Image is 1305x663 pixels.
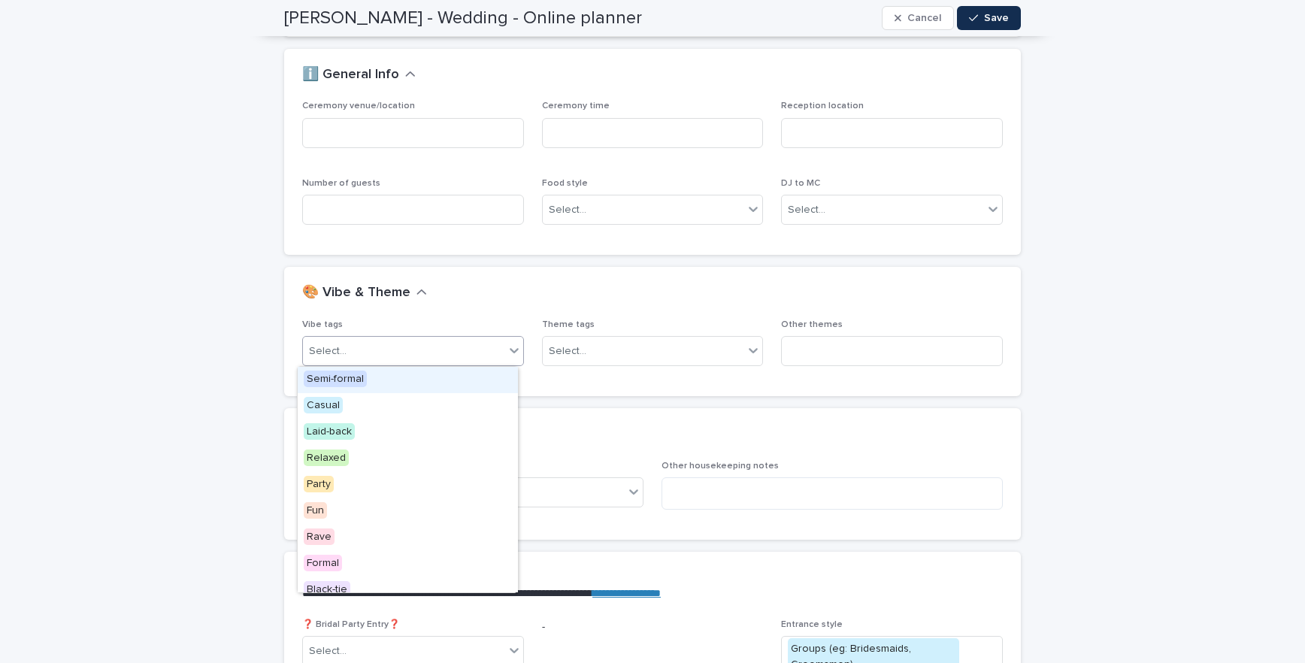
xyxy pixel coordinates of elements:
[298,577,518,604] div: Black-tie
[549,202,586,218] div: Select...
[302,320,343,329] span: Vibe tags
[304,476,334,492] span: Party
[304,423,355,440] span: Laid-back
[542,101,610,110] span: Ceremony time
[304,581,350,598] span: Black-tie
[309,643,347,659] div: Select...
[549,344,586,359] div: Select...
[984,13,1009,23] span: Save
[302,67,416,83] button: ℹ️ General Info
[302,179,380,188] span: Number of guests
[302,101,415,110] span: Ceremony venue/location
[298,367,518,393] div: Semi-formal
[302,67,399,83] h2: ℹ️ General Info
[298,551,518,577] div: Formal
[882,6,954,30] button: Cancel
[304,397,343,413] span: Casual
[302,285,427,301] button: 🎨 Vibe & Theme
[781,101,864,110] span: Reception location
[781,620,843,629] span: Entrance style
[298,525,518,551] div: Rave
[542,179,588,188] span: Food style
[957,6,1021,30] button: Save
[304,555,342,571] span: Formal
[781,320,843,329] span: Other themes
[298,472,518,498] div: Party
[302,285,410,301] h2: 🎨 Vibe & Theme
[304,450,349,466] span: Relaxed
[788,202,825,218] div: Select...
[781,179,820,188] span: DJ to MC
[298,498,518,525] div: Fun
[298,419,518,446] div: Laid-back
[304,528,335,545] span: Rave
[298,393,518,419] div: Casual
[304,502,327,519] span: Fun
[284,8,642,29] h2: [PERSON_NAME] - Wedding - Online planner
[542,619,764,635] p: -
[907,13,941,23] span: Cancel
[298,446,518,472] div: Relaxed
[542,320,595,329] span: Theme tags
[302,620,400,629] span: ❓ Bridal Party Entry❓
[304,371,367,387] span: Semi-formal
[662,462,779,471] span: Other housekeeping notes
[309,344,347,359] div: Select...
